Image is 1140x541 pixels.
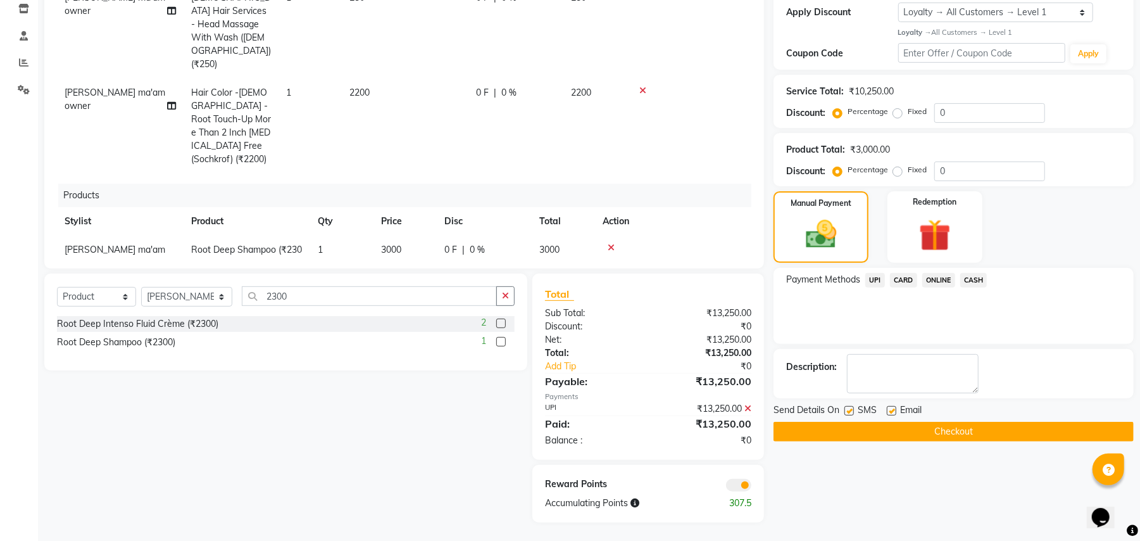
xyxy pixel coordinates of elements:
[705,497,761,510] div: 307.5
[536,347,648,360] div: Total:
[848,164,888,175] label: Percentage
[648,307,761,320] div: ₹13,250.00
[532,207,595,236] th: Total
[536,360,667,373] a: Add Tip
[922,273,955,288] span: ONLINE
[908,106,927,117] label: Fixed
[545,391,751,402] div: Payments
[791,198,851,209] label: Manual Payment
[437,207,532,236] th: Disc
[65,244,165,269] span: [PERSON_NAME] ma'am owner
[57,336,175,349] div: Root Deep Shampoo (₹2300)
[774,422,1134,442] button: Checkout
[65,87,165,111] span: [PERSON_NAME] ma'am owner
[648,402,761,416] div: ₹13,250.00
[648,434,761,447] div: ₹0
[191,87,271,165] span: Hair Color -[DEMOGRAPHIC_DATA] - Root Touch-Up More Than 2 Inch [MEDICAL_DATA] Free (Sochkrof) (₹...
[57,207,184,236] th: Stylist
[890,273,917,288] span: CARD
[57,317,218,331] div: Root Deep Intenso Fluid Crème (₹2300)
[648,320,761,333] div: ₹0
[381,244,401,255] span: 3000
[536,478,648,492] div: Reward Points
[774,404,839,419] span: Send Details On
[373,207,437,236] th: Price
[242,286,497,306] input: Search or Scan
[286,87,291,98] span: 1
[318,244,323,255] span: 1
[481,316,486,329] span: 2
[960,273,987,288] span: CASH
[648,416,761,431] div: ₹13,250.00
[849,85,894,98] div: ₹10,250.00
[536,307,648,320] div: Sub Total:
[786,47,898,60] div: Coupon Code
[786,85,844,98] div: Service Total:
[536,320,648,333] div: Discount:
[494,86,496,99] span: |
[444,243,457,257] span: 0 F
[786,106,825,120] div: Discount:
[501,86,517,99] span: 0 %
[667,360,761,373] div: ₹0
[648,347,761,360] div: ₹13,250.00
[786,165,825,178] div: Discount:
[536,333,648,347] div: Net:
[900,404,922,419] span: Email
[536,402,648,416] div: UPI
[571,87,591,98] span: 2200
[796,217,846,252] img: _cash.svg
[848,106,888,117] label: Percentage
[786,6,898,19] div: Apply Discount
[898,43,1065,63] input: Enter Offer / Coupon Code
[648,374,761,389] div: ₹13,250.00
[470,243,485,257] span: 0 %
[58,184,761,207] div: Products
[481,334,486,348] span: 1
[349,87,370,98] span: 2200
[865,273,885,288] span: UPI
[909,215,961,255] img: _gift.svg
[476,86,489,99] span: 0 F
[310,207,373,236] th: Qty
[908,164,927,175] label: Fixed
[536,497,705,510] div: Accumulating Points
[786,360,837,374] div: Description:
[536,416,648,431] div: Paid:
[462,243,465,257] span: |
[191,244,302,269] span: Root Deep Shampoo (₹2300)
[539,244,560,255] span: 3000
[595,207,751,236] th: Action
[1087,490,1127,528] iframe: chat widget
[545,288,574,301] span: Total
[898,28,932,37] strong: Loyalty →
[1070,44,1106,63] button: Apply
[850,143,890,156] div: ₹3,000.00
[913,196,956,208] label: Redemption
[184,207,310,236] th: Product
[786,143,845,156] div: Product Total:
[858,404,877,419] span: SMS
[898,27,1121,38] div: All Customers → Level 1
[536,374,648,389] div: Payable:
[648,333,761,347] div: ₹13,250.00
[786,273,860,286] span: Payment Methods
[536,434,648,447] div: Balance :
